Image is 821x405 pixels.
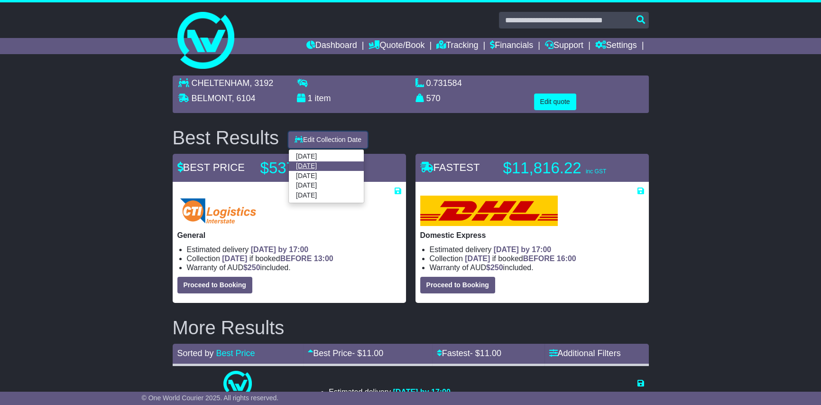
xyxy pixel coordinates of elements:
span: 250 [490,264,503,272]
img: DHL: Domestic Express [420,196,558,226]
p: $11,816.22 [503,159,622,178]
img: CTI Logistics - Interstate: General [177,196,259,226]
span: 250 [248,264,260,272]
img: One World Courier: Same Day Nationwide(quotes take 0.5-1 hour) [223,371,252,399]
li: Collection [187,254,401,263]
a: Additional Filters [549,348,621,358]
a: Tracking [436,38,478,54]
span: BEFORE [523,254,555,263]
a: [DATE] [289,161,364,171]
span: BEFORE [280,254,312,263]
button: Edit Collection Date [288,132,368,148]
a: Financials [490,38,533,54]
span: , 6104 [232,94,256,103]
a: Best Price- $11.00 [308,348,383,358]
span: $ [243,264,260,272]
span: Sorted by [177,348,214,358]
a: [DATE] [289,181,364,190]
span: [DATE] [465,254,490,263]
li: Warranty of AUD included. [430,263,644,272]
span: 11.00 [362,348,383,358]
span: inc GST [586,168,606,175]
a: [DATE] [289,171,364,180]
li: Collection [430,254,644,263]
span: - $ [470,348,501,358]
span: [DATE] [222,254,247,263]
span: if booked [222,254,333,263]
a: Support [545,38,583,54]
span: [DATE] by 17:00 [393,388,451,396]
button: Edit quote [534,94,576,110]
span: © One World Courier 2025. All rights reserved. [142,394,279,402]
a: [DATE] [289,152,364,161]
span: if booked [465,254,576,263]
div: Best Results [168,127,284,148]
a: Best Price [216,348,255,358]
span: - $ [352,348,383,358]
span: [DATE] by 17:00 [494,245,552,254]
span: 0.731584 [426,78,462,88]
span: CHELTENHAM [192,78,250,88]
li: Estimated delivery [187,245,401,254]
a: Quote/Book [369,38,424,54]
p: Domestic Express [420,231,644,240]
h2: More Results [173,317,649,338]
p: $537.23 [260,159,379,178]
span: BELMONT [192,94,232,103]
span: 570 [426,94,441,103]
span: FASTEST [420,161,480,173]
a: Dashboard [306,38,357,54]
span: $ [486,264,503,272]
button: Proceed to Booking [177,277,252,293]
span: 16:00 [557,254,576,263]
span: 13:00 [314,254,333,263]
li: Estimated delivery [430,245,644,254]
p: General [177,231,401,240]
a: Settings [595,38,637,54]
span: item [315,94,331,103]
li: Warranty of AUD included. [187,263,401,272]
a: Fastest- $11.00 [437,348,501,358]
span: BEST PRICE [177,161,245,173]
button: Proceed to Booking [420,277,495,293]
li: Estimated delivery [329,387,451,396]
span: [DATE] by 17:00 [251,245,309,254]
span: 1 [308,94,313,103]
a: [DATE] [289,190,364,200]
span: 11.00 [480,348,501,358]
span: , 3192 [249,78,273,88]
